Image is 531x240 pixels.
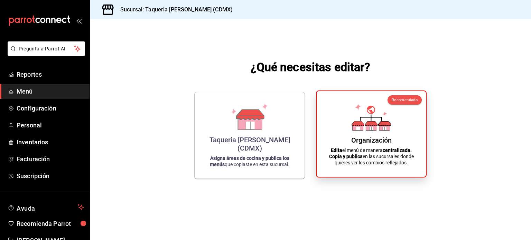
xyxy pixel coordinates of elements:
[203,155,296,167] p: que copiaste en esta sucursal.
[17,203,75,211] span: Ayuda
[383,147,412,153] strong: centralizada.
[115,6,233,14] h3: Sucursal: Taqueria [PERSON_NAME] (CDMX)
[203,136,296,152] div: Taqueria [PERSON_NAME] (CDMX)
[329,154,363,159] strong: Copia y publica
[17,154,84,164] span: Facturación
[17,70,84,79] span: Reportes
[392,98,418,102] span: Recomendado
[17,219,84,228] span: Recomienda Parrot
[17,104,84,113] span: Configuración
[251,59,371,75] h1: ¿Qué necesitas editar?
[325,147,418,166] p: el menú de manera en las sucursales donde quieres ver los cambios reflejados.
[331,147,342,153] strong: Edita
[17,137,84,147] span: Inventarios
[76,18,82,23] button: open_drawer_menu
[17,121,84,130] span: Personal
[5,50,85,57] a: Pregunta a Parrot AI
[17,171,84,181] span: Suscripción
[351,136,392,144] div: Organización
[210,155,289,167] strong: Asigna áreas de cocina y publica los menús
[8,41,85,56] button: Pregunta a Parrot AI
[19,45,74,52] span: Pregunta a Parrot AI
[17,87,84,96] span: Menú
